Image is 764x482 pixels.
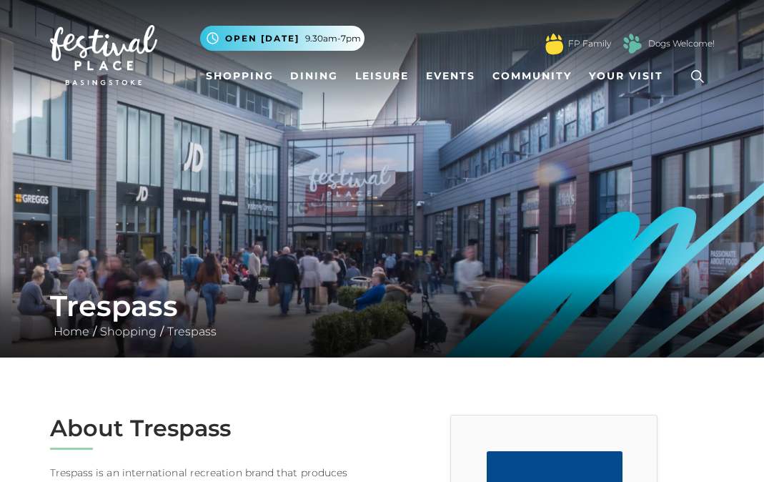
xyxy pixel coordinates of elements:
[568,37,611,50] a: FP Family
[420,63,481,89] a: Events
[648,37,715,50] a: Dogs Welcome!
[39,289,725,340] div: / /
[225,32,299,45] span: Open [DATE]
[349,63,415,89] a: Leisure
[50,325,93,338] a: Home
[50,415,372,442] h2: About Trespass
[50,25,157,85] img: Festival Place Logo
[96,325,160,338] a: Shopping
[200,63,279,89] a: Shopping
[200,26,364,51] button: Open [DATE] 9.30am-7pm
[589,69,663,84] span: Your Visit
[305,32,361,45] span: 9.30am-7pm
[284,63,344,89] a: Dining
[583,63,676,89] a: Your Visit
[487,63,577,89] a: Community
[164,325,220,338] a: Trespass
[50,289,715,323] h1: Trespass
